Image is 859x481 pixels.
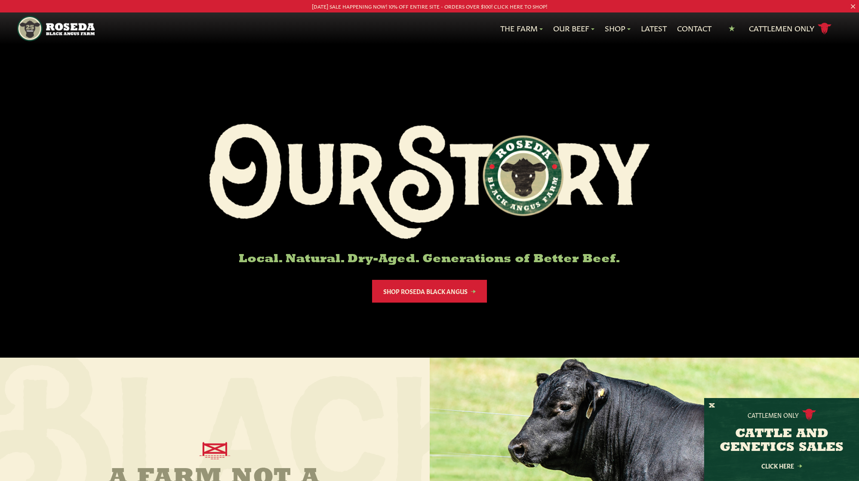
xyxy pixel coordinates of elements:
nav: Main Navigation [17,12,842,45]
a: Shop [605,23,631,34]
a: Shop Roseda Black Angus [372,280,487,303]
button: X [709,401,715,411]
p: Cattlemen Only [748,411,799,419]
p: [DATE] SALE HAPPENING NOW! 10% OFF ENTIRE SITE - ORDERS OVER $100! CLICK HERE TO SHOP! [43,2,816,11]
a: Click Here [743,463,820,469]
img: Roseda Black Aangus Farm [209,124,650,239]
img: cattle-icon.svg [802,409,816,420]
h6: Local. Natural. Dry-Aged. Generations of Better Beef. [209,253,650,266]
a: The Farm [500,23,543,34]
a: Contact [677,23,711,34]
a: Cattlemen Only [749,21,831,36]
h3: CATTLE AND GENETICS SALES [715,427,848,455]
a: Latest [641,23,667,34]
a: Our Beef [553,23,594,34]
img: https://roseda.com/wp-content/uploads/2021/05/roseda-25-header.png [17,16,95,41]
